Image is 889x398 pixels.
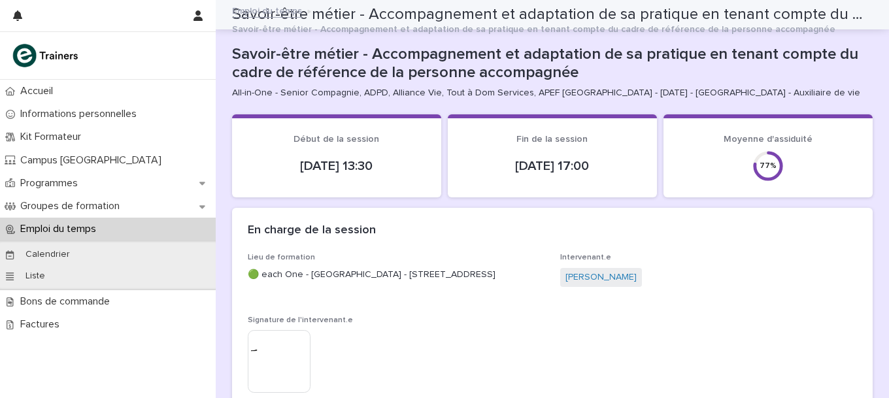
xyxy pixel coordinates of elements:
[232,21,835,35] p: Savoir-être métier - Accompagnement et adaptation de sa pratique en tenant compte du cadre de réf...
[294,135,379,144] span: Début de la session
[724,135,813,144] span: Moyenne d'assiduité
[15,154,172,167] p: Campus [GEOGRAPHIC_DATA]
[248,158,426,174] p: [DATE] 13:30
[15,85,63,97] p: Accueil
[10,42,82,69] img: K0CqGN7SDeD6s4JG8KQk
[15,131,92,143] p: Kit Formateur
[565,271,637,284] a: [PERSON_NAME]
[248,268,545,282] p: 🟢 each One - [GEOGRAPHIC_DATA] - [STREET_ADDRESS]
[248,224,376,238] h2: En charge de la session
[15,108,147,120] p: Informations personnelles
[15,295,120,308] p: Bons de commande
[15,318,70,331] p: Factures
[248,316,353,324] span: Signature de l'intervenant.e
[15,200,130,212] p: Groupes de formation
[752,161,784,171] div: 77 %
[560,254,611,261] span: Intervenant.e
[15,249,80,260] p: Calendrier
[463,158,641,174] p: [DATE] 17:00
[232,88,862,99] p: All-in-One - Senior Compagnie, ADPD, Alliance Vie, Tout à Dom Services, APEF [GEOGRAPHIC_DATA] - ...
[516,135,588,144] span: Fin de la session
[15,271,56,282] p: Liste
[232,45,867,83] p: Savoir-être métier - Accompagnement et adaptation de sa pratique en tenant compte du cadre de réf...
[248,254,315,261] span: Lieu de formation
[15,177,88,190] p: Programmes
[15,223,107,235] p: Emploi du temps
[232,3,302,18] a: Emploi du temps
